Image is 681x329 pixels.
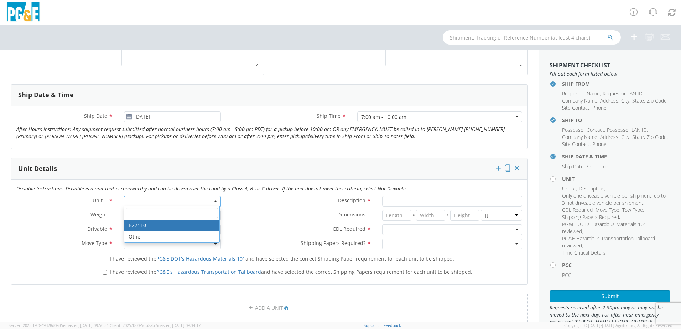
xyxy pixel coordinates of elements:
[632,134,645,141] li: ,
[562,104,591,111] li: ,
[550,61,610,69] strong: Shipment Checklist
[103,257,107,261] input: I have reviewed thePG&E DOT's Hazardous Materials 101and have selected the correct Shipping Paper...
[124,231,219,242] li: Other
[87,225,107,232] span: Drivable
[632,97,645,104] li: ,
[5,2,41,23] img: pge-logo-06675f144f4cfa6a6814.png
[156,255,245,262] a: PG&E DOT's Hazardous Materials 101
[603,90,644,97] li: ,
[317,113,340,119] span: Ship Time
[562,249,606,256] span: Time Critical Details
[647,134,667,140] span: Zip Code
[65,323,109,328] span: master, [DATE] 09:50:51
[647,134,668,141] li: ,
[600,134,618,140] span: Address
[621,134,630,141] li: ,
[103,270,107,275] input: I have reviewed thePG&E's Hazardous Transportation Tailboardand have selected the correct Shippin...
[445,210,450,221] span: X
[632,97,644,104] span: State
[157,323,201,328] span: master, [DATE] 09:34:17
[562,163,584,170] span: Ship Date
[301,240,365,246] span: Shipping Papers Required?
[562,134,598,141] li: ,
[621,97,629,104] span: City
[562,262,670,268] h4: PCC
[562,141,589,147] span: Site Contact
[338,197,365,204] span: Description
[632,134,644,140] span: State
[16,185,406,192] i: Drivable Instructions: Drivable is a unit that is roadworthy and can be driven over the road by a...
[562,97,598,104] li: ,
[562,117,670,123] h4: Ship To
[384,323,401,328] a: Feedback
[550,290,670,302] button: Submit
[622,207,643,213] span: Tow Type
[11,294,528,322] a: ADD A UNIT
[562,176,670,182] h4: Unit
[562,235,655,249] span: PG&E Hazardous Transportation Tailboard reviewed
[562,235,669,249] li: ,
[411,210,416,221] span: X
[562,185,576,192] span: Unit #
[550,304,670,325] span: Requests received after 2:30pm may or may not be moved to the next day. For after hour emergency ...
[600,134,619,141] li: ,
[564,323,672,328] span: Copyright © [DATE]-[DATE] Agistix Inc., All Rights Reserved
[562,97,597,104] span: Company Name
[579,185,605,192] li: ,
[110,255,454,262] span: I have reviewed the and have selected the correct Shipping Paper requirement for each unit to be ...
[550,70,670,78] span: Fill out each form listed below
[450,210,479,221] input: Height
[607,126,647,133] span: Possessor LAN ID
[110,268,472,275] span: I have reviewed the and have selected the correct Shipping Papers requirement for each unit to be...
[562,126,605,134] li: ,
[587,163,608,170] span: Ship Time
[443,30,621,45] input: Shipment, Tracking or Reference Number (at least 4 chars)
[596,207,620,214] li: ,
[124,220,219,231] li: B27110
[18,92,74,99] h3: Ship Date & Time
[592,104,607,111] span: Phone
[416,210,445,221] input: Width
[621,97,630,104] li: ,
[647,97,668,104] li: ,
[93,197,107,204] span: Unit #
[621,134,629,140] span: City
[333,225,365,232] span: CDL Required
[90,211,107,218] span: Weight
[84,113,107,119] span: Ship Date
[562,207,593,213] span: CDL Required
[562,90,601,97] li: ,
[592,141,607,147] span: Phone
[562,207,594,214] li: ,
[607,126,648,134] li: ,
[562,90,600,97] span: Requestor Name
[562,154,670,159] h4: Ship Date & Time
[579,185,604,192] span: Description
[647,97,667,104] span: Zip Code
[562,192,669,207] li: ,
[562,141,591,148] li: ,
[156,268,261,275] a: PG&E's Hazardous Transportation Tailboard
[562,185,577,192] li: ,
[622,207,644,214] li: ,
[562,221,669,235] li: ,
[562,104,589,111] span: Site Contact
[562,214,620,221] li: ,
[110,323,201,328] span: Client: 2025.18.0-5db8ab7
[361,114,406,121] div: 7:00 am - 10:00 am
[337,211,365,218] span: Dimensions
[562,81,670,87] h4: Ship From
[562,163,585,170] li: ,
[562,134,597,140] span: Company Name
[364,323,379,328] a: Support
[562,221,646,235] span: PG&E DOT's Hazardous Materials 101 reviewed
[562,214,619,220] span: Shipping Papers Required
[603,90,643,97] span: Requestor LAN ID
[596,207,619,213] span: Move Type
[600,97,618,104] span: Address
[562,272,571,278] span: PCC
[562,192,666,206] span: Only one driveable vehicle per shipment, up to 3 not driveable vehicle per shipment
[16,126,505,140] i: After Hours Instructions: Any shipment request submitted after normal business hours (7:00 am - 5...
[600,97,619,104] li: ,
[18,165,57,172] h3: Unit Details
